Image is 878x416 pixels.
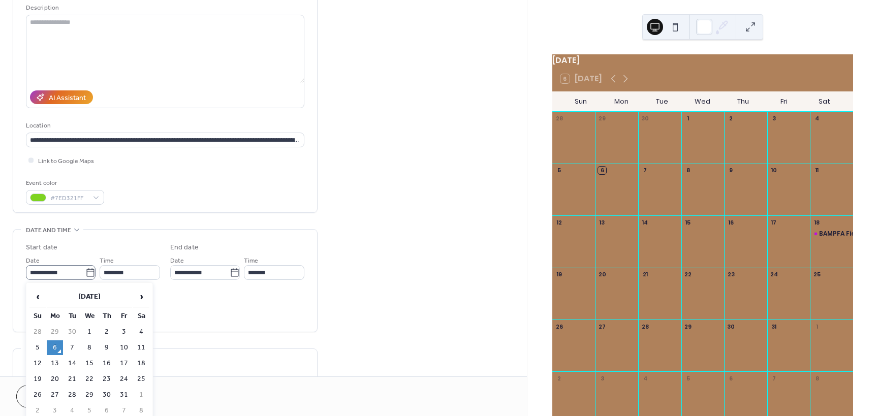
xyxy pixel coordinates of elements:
div: Start date [26,242,57,253]
td: 17 [116,356,132,371]
div: 21 [641,271,649,278]
td: 3 [116,325,132,339]
td: 30 [99,388,115,402]
span: › [134,286,149,307]
div: 24 [770,271,778,278]
div: 18 [813,218,821,226]
th: Sa [133,309,149,324]
td: 10 [116,340,132,355]
td: 16 [99,356,115,371]
div: 29 [598,115,606,122]
div: 27 [598,323,606,330]
td: 13 [47,356,63,371]
td: 31 [116,388,132,402]
div: 29 [684,323,692,330]
div: 1 [684,115,692,122]
td: 5 [29,340,46,355]
div: 7 [641,167,649,174]
div: 20 [598,271,606,278]
div: Sat [804,91,845,112]
td: 14 [64,356,80,371]
div: 30 [641,115,649,122]
div: 17 [770,218,778,226]
div: 25 [813,271,821,278]
td: 18 [133,356,149,371]
th: Tu [64,309,80,324]
div: [DATE] [552,54,853,67]
div: 8 [813,374,821,382]
div: BAMPFA Field Trip [819,230,876,238]
div: 23 [727,271,735,278]
span: #7ED321FF [50,193,88,204]
div: 2 [727,115,735,122]
div: 14 [641,218,649,226]
td: 1 [133,388,149,402]
div: 19 [555,271,563,278]
div: Location [26,120,302,131]
div: 22 [684,271,692,278]
div: 5 [555,167,563,174]
div: Fri [764,91,804,112]
div: 4 [641,374,649,382]
th: Su [29,309,46,324]
span: Date [170,255,184,266]
td: 15 [81,356,98,371]
td: 26 [29,388,46,402]
div: 1 [813,323,821,330]
td: 29 [81,388,98,402]
td: 4 [133,325,149,339]
td: 21 [64,372,80,387]
div: Sun [560,91,601,112]
td: 8 [81,340,98,355]
span: ‹ [30,286,45,307]
div: 8 [684,167,692,174]
td: 1 [81,325,98,339]
div: 2 [555,374,563,382]
span: Time [100,255,114,266]
div: 31 [770,323,778,330]
span: Date [26,255,40,266]
span: Date and time [26,225,71,236]
div: 5 [684,374,692,382]
div: 7 [770,374,778,382]
td: 2 [99,325,115,339]
td: 30 [64,325,80,339]
div: 4 [813,115,821,122]
th: Th [99,309,115,324]
td: 22 [81,372,98,387]
td: 23 [99,372,115,387]
td: 7 [64,340,80,355]
div: Mon [601,91,642,112]
th: [DATE] [47,286,132,308]
div: Thu [723,91,764,112]
div: 9 [727,167,735,174]
td: 25 [133,372,149,387]
td: 12 [29,356,46,371]
td: 24 [116,372,132,387]
div: 12 [555,218,563,226]
div: 26 [555,323,563,330]
div: 6 [727,374,735,382]
div: 28 [641,323,649,330]
div: 10 [770,167,778,174]
div: 11 [813,167,821,174]
th: We [81,309,98,324]
div: Description [26,3,302,13]
td: 11 [133,340,149,355]
td: 29 [47,325,63,339]
div: 16 [727,218,735,226]
div: 13 [598,218,606,226]
button: Cancel [16,385,79,408]
td: 20 [47,372,63,387]
td: 6 [47,340,63,355]
div: 28 [555,115,563,122]
td: 28 [64,388,80,402]
td: 19 [29,372,46,387]
div: 3 [598,374,606,382]
div: End date [170,242,199,253]
span: Link to Google Maps [38,156,94,167]
button: AI Assistant [30,90,93,104]
th: Mo [47,309,63,324]
span: Time [244,255,258,266]
td: 28 [29,325,46,339]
